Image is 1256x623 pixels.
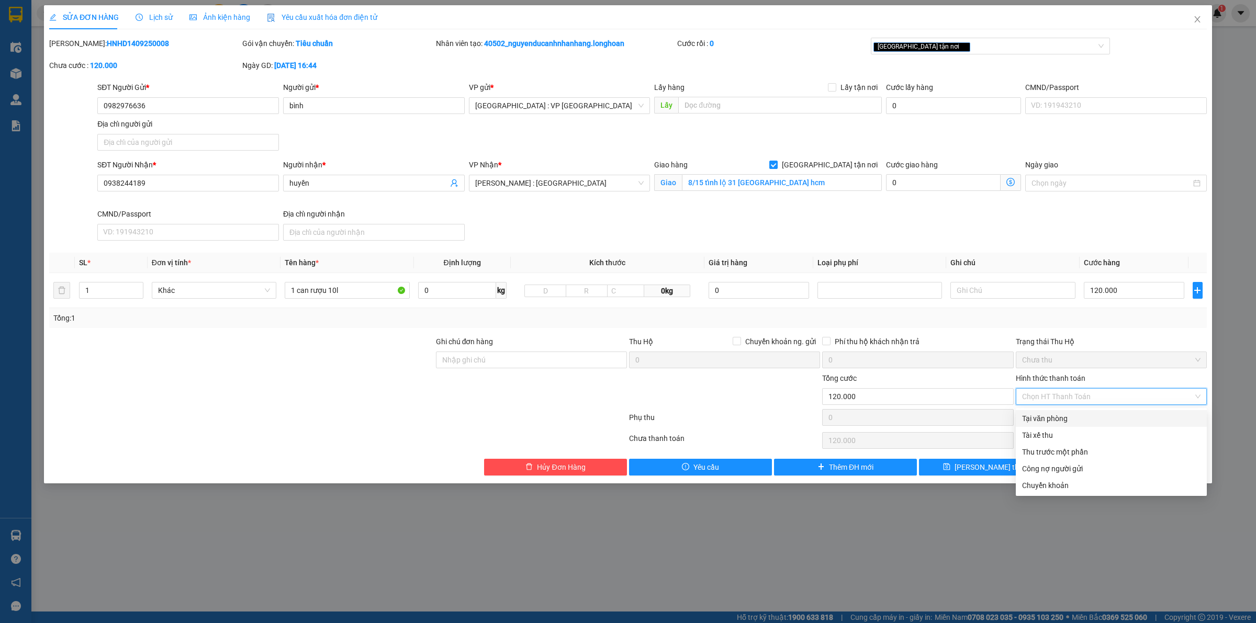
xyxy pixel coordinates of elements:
[678,97,882,114] input: Dọc đường
[537,461,585,473] span: Hủy Đơn Hàng
[1022,389,1201,404] span: Chọn HT Thanh Toán
[1193,15,1202,24] span: close
[49,13,119,21] span: SỬA ĐƠN HÀNG
[469,161,498,169] span: VP Nhận
[677,38,868,49] div: Cước rồi :
[589,258,625,267] span: Kích thước
[90,61,117,70] b: 120.000
[53,312,485,324] div: Tổng: 1
[267,14,275,22] img: icon
[189,14,197,21] span: picture
[629,459,772,475] button: exclamation-circleYêu cầu
[97,208,279,220] div: CMND/Passport
[693,461,719,473] span: Yêu cầu
[158,282,270,298] span: Khác
[283,159,465,171] div: Người nhận
[1022,429,1201,441] div: Tài xế thu
[469,82,651,93] div: VP gửi
[836,82,882,93] span: Lấy tận nơi
[97,82,279,93] div: SĐT Người Gửi
[496,282,507,299] span: kg
[136,14,143,21] span: clock-circle
[64,41,214,81] span: [PHONE_NUMBER] - [DOMAIN_NAME]
[1022,480,1201,491] div: Chuyển khoản
[436,38,676,49] div: Nhân viên tạo:
[1193,286,1202,294] span: plus
[484,459,627,475] button: deleteHủy Đơn Hàng
[53,282,70,299] button: delete
[774,459,917,475] button: plusThêm ĐH mới
[79,258,87,267] span: SL
[267,13,377,21] span: Yêu cầu xuất hóa đơn điện tử
[1193,282,1203,299] button: plus
[450,179,458,187] span: user-add
[242,60,433,71] div: Ngày GD:
[822,374,857,382] span: Tổng cước
[283,82,465,93] div: Người gửi
[97,159,279,171] div: SĐT Người Nhận
[629,337,653,346] span: Thu Hộ
[107,39,169,48] b: HNHD1409250008
[1025,82,1207,93] div: CMND/Passport
[1183,5,1212,35] button: Close
[97,134,279,151] input: Địa chỉ của người gửi
[946,253,1079,273] th: Ghi chú
[525,463,533,471] span: delete
[285,258,319,267] span: Tên hàng
[152,258,191,267] span: Đơn vị tính
[654,83,685,92] span: Lấy hàng
[873,42,970,52] span: [GEOGRAPHIC_DATA] tận nơi
[189,13,250,21] span: Ảnh kiện hàng
[49,38,240,49] div: [PERSON_NAME]:
[1025,161,1058,169] label: Ngày giao
[97,118,279,130] div: Địa chỉ người gửi
[813,253,946,273] th: Loại phụ phí
[628,433,821,451] div: Chưa thanh toán
[436,352,627,368] input: Ghi chú đơn hàng
[654,97,678,114] span: Lấy
[444,258,481,267] span: Định lượng
[283,208,465,220] div: Địa chỉ người nhận
[1022,413,1201,424] div: Tại văn phòng
[1022,446,1201,458] div: Thu trước một phần
[283,224,465,241] input: Địa chỉ của người nhận
[36,29,238,37] strong: (Công Ty TNHH Chuyển Phát Nhanh Bảo An - MST: 0109597835)
[709,258,747,267] span: Giá trị hàng
[566,285,608,297] input: R
[654,161,688,169] span: Giao hàng
[296,39,333,48] b: Tiêu chuẩn
[1016,374,1085,382] label: Hình thức thanh toán
[817,463,825,471] span: plus
[39,15,235,27] strong: BIÊN NHẬN VẬN CHUYỂN BẢO AN EXPRESS
[524,285,566,297] input: D
[1016,460,1207,477] div: Cước gửi hàng sẽ được ghi vào công nợ của người gửi
[831,336,924,347] span: Phí thu hộ khách nhận trả
[741,336,820,347] span: Chuyển khoản ng. gửi
[49,14,57,21] span: edit
[628,412,821,430] div: Phụ thu
[285,282,409,299] input: VD: Bàn, Ghế
[49,60,240,71] div: Chưa cước :
[950,282,1075,299] input: Ghi Chú
[886,97,1021,114] input: Cước lấy hàng
[886,174,1001,191] input: Cước giao hàng
[654,174,682,191] span: Giao
[436,337,494,346] label: Ghi chú đơn hàng
[943,463,950,471] span: save
[778,159,882,171] span: [GEOGRAPHIC_DATA] tận nơi
[886,83,933,92] label: Cước lấy hàng
[1031,177,1191,189] input: Ngày giao
[955,461,1038,473] span: [PERSON_NAME] thay đổi
[475,175,644,191] span: Hồ Chí Minh : Kho Quận 12
[919,459,1062,475] button: save[PERSON_NAME] thay đổi
[1084,258,1120,267] span: Cước hàng
[961,44,966,49] span: close
[475,98,644,114] span: Hà Nội : VP Hà Đông
[829,461,873,473] span: Thêm ĐH mới
[274,61,317,70] b: [DATE] 16:44
[242,38,433,49] div: Gói vận chuyển:
[710,39,714,48] b: 0
[886,161,938,169] label: Cước giao hàng
[1022,352,1201,368] span: Chưa thu
[484,39,624,48] b: 40502_nguyenducanhnhanhang.longhoan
